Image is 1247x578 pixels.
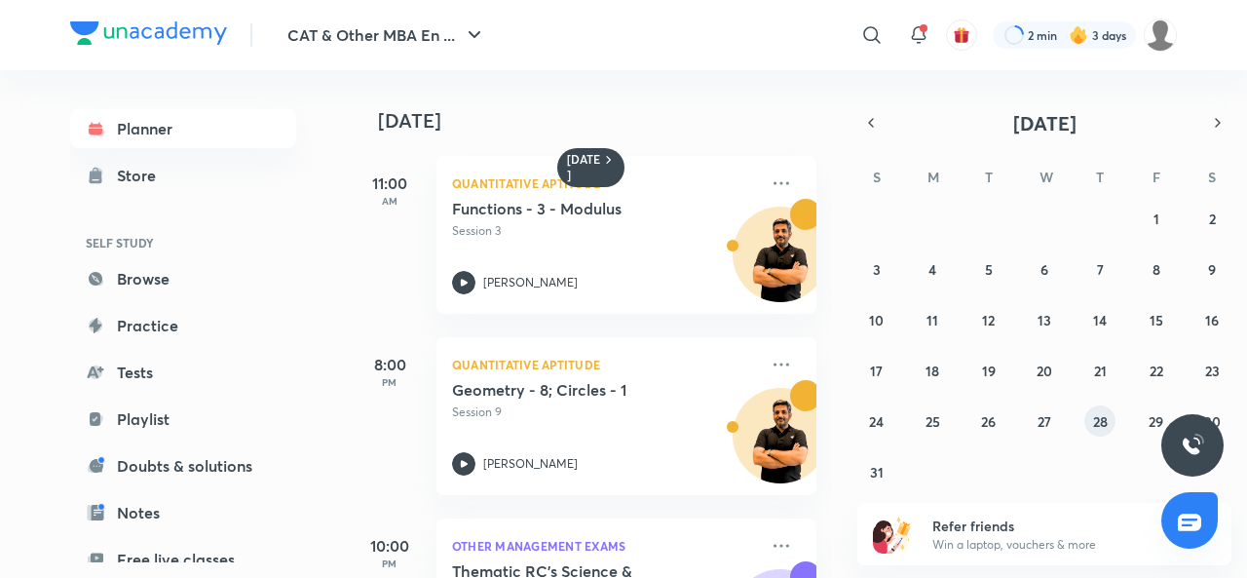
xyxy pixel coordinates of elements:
[1037,362,1052,380] abbr: August 20, 2025
[70,21,227,45] img: Company Logo
[1084,405,1115,437] button: August 28, 2025
[926,311,938,329] abbr: August 11, 2025
[1069,25,1088,45] img: streak
[452,404,758,421] p: Session 9
[861,405,892,437] button: August 24, 2025
[861,253,892,285] button: August 3, 2025
[734,399,827,492] img: Avatar
[926,362,939,380] abbr: August 18, 2025
[1029,355,1060,386] button: August 20, 2025
[1150,362,1163,380] abbr: August 22, 2025
[70,493,296,532] a: Notes
[1153,168,1160,186] abbr: Friday
[1181,434,1204,457] img: ttu
[1141,203,1172,234] button: August 1, 2025
[351,172,429,195] h5: 11:00
[946,19,977,51] button: avatar
[1196,203,1228,234] button: August 2, 2025
[378,109,836,133] h4: [DATE]
[1149,412,1163,431] abbr: August 29, 2025
[917,304,948,335] button: August 11, 2025
[1093,412,1108,431] abbr: August 28, 2025
[869,311,884,329] abbr: August 10, 2025
[1038,311,1051,329] abbr: August 13, 2025
[981,412,996,431] abbr: August 26, 2025
[1084,355,1115,386] button: August 21, 2025
[861,355,892,386] button: August 17, 2025
[973,355,1004,386] button: August 19, 2025
[70,21,227,50] a: Company Logo
[1040,260,1048,279] abbr: August 6, 2025
[70,226,296,259] h6: SELF STUDY
[483,274,578,291] p: [PERSON_NAME]
[1013,110,1077,136] span: [DATE]
[734,217,827,311] img: Avatar
[928,260,936,279] abbr: August 4, 2025
[873,168,881,186] abbr: Sunday
[1209,210,1216,228] abbr: August 2, 2025
[70,156,296,195] a: Store
[452,222,758,240] p: Session 3
[1205,362,1220,380] abbr: August 23, 2025
[452,199,695,218] h5: Functions - 3 - Modulus
[1096,168,1104,186] abbr: Thursday
[1038,412,1051,431] abbr: August 27, 2025
[117,164,168,187] div: Store
[973,405,1004,437] button: August 26, 2025
[870,362,883,380] abbr: August 17, 2025
[861,456,892,487] button: August 31, 2025
[973,253,1004,285] button: August 5, 2025
[932,536,1172,554] p: Win a laptop, vouchers & more
[917,355,948,386] button: August 18, 2025
[1029,304,1060,335] button: August 13, 2025
[917,405,948,437] button: August 25, 2025
[985,168,993,186] abbr: Tuesday
[1084,253,1115,285] button: August 7, 2025
[985,260,993,279] abbr: August 5, 2025
[926,412,940,431] abbr: August 25, 2025
[70,109,296,148] a: Planner
[973,304,1004,335] button: August 12, 2025
[927,168,939,186] abbr: Monday
[1208,260,1216,279] abbr: August 9, 2025
[873,260,881,279] abbr: August 3, 2025
[953,26,970,44] img: avatar
[1029,253,1060,285] button: August 6, 2025
[452,380,695,400] h5: Geometry - 8; Circles - 1
[1204,412,1221,431] abbr: August 30, 2025
[1196,253,1228,285] button: August 9, 2025
[567,152,601,183] h6: [DATE]
[1039,168,1053,186] abbr: Wednesday
[1153,210,1159,228] abbr: August 1, 2025
[885,109,1204,136] button: [DATE]
[70,400,296,439] a: Playlist
[1141,405,1172,437] button: August 29, 2025
[483,455,578,473] p: [PERSON_NAME]
[452,172,758,195] p: Quantitative Aptitude
[452,534,758,558] p: Other Management Exams
[1141,355,1172,386] button: August 22, 2025
[351,534,429,558] h5: 10:00
[1084,304,1115,335] button: August 14, 2025
[1196,355,1228,386] button: August 23, 2025
[982,362,996,380] abbr: August 19, 2025
[1093,311,1107,329] abbr: August 14, 2025
[1029,405,1060,437] button: August 27, 2025
[873,515,912,554] img: referral
[1150,311,1163,329] abbr: August 15, 2025
[351,558,429,569] p: PM
[870,463,884,482] abbr: August 31, 2025
[1094,362,1107,380] abbr: August 21, 2025
[276,16,498,55] button: CAT & Other MBA En ...
[70,353,296,392] a: Tests
[1205,311,1219,329] abbr: August 16, 2025
[1141,304,1172,335] button: August 15, 2025
[351,195,429,207] p: AM
[1153,260,1160,279] abbr: August 8, 2025
[1097,260,1104,279] abbr: August 7, 2025
[869,412,884,431] abbr: August 24, 2025
[932,516,1172,536] h6: Refer friends
[861,304,892,335] button: August 10, 2025
[917,253,948,285] button: August 4, 2025
[452,353,758,376] p: Quantitative Aptitude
